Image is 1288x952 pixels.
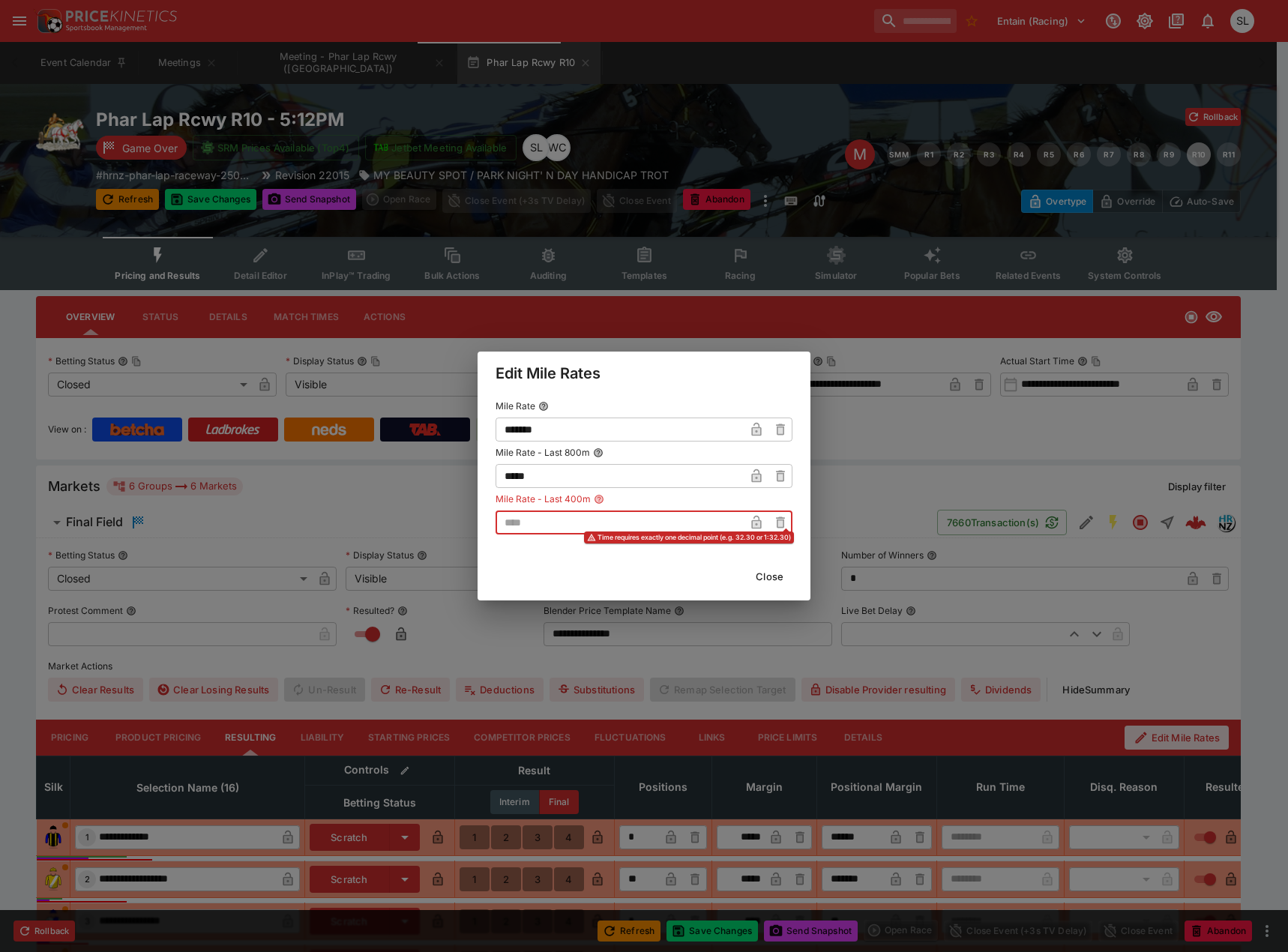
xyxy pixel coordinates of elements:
[538,401,549,412] button: Mile Rate
[747,564,792,588] button: Close
[496,400,535,412] p: Mile Rate
[594,494,604,504] button: Mile Rate - Last 400m
[496,446,590,459] p: Mile Rate - Last 800m
[593,448,604,458] button: Mile Rate - Last 800m
[478,352,810,395] div: Edit Mile Rates
[598,534,791,541] span: Time requires exactly one decimal point (e.g. 32.30 or 1:32.30)
[496,492,591,505] p: Mile Rate - Last 400m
